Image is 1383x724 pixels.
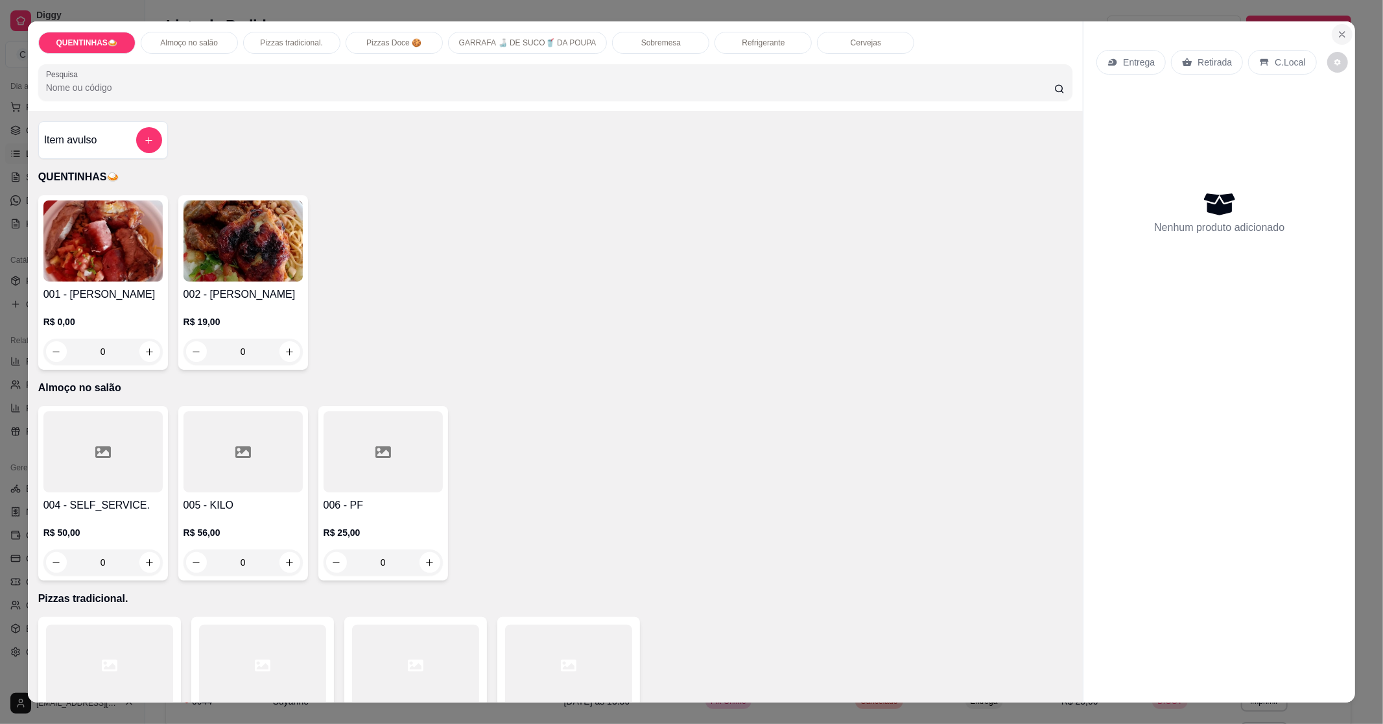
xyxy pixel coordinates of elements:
[43,200,163,282] img: product-image
[183,287,303,302] h4: 002 - [PERSON_NAME]
[43,315,163,328] p: R$ 0,00
[38,380,1073,396] p: Almoço no salão
[38,591,1073,607] p: Pizzas tradicional.
[46,69,82,80] label: Pesquisa
[43,287,163,302] h4: 001 - [PERSON_NAME]
[183,498,303,513] h4: 005 - KILO
[366,38,421,48] p: Pizzas Doce 🍪
[742,38,785,48] p: Refrigerante
[1275,56,1305,69] p: C.Local
[1332,24,1353,45] button: Close
[46,81,1055,94] input: Pesquisa
[326,552,347,573] button: decrease-product-quantity
[44,132,97,148] h4: Item avulso
[324,498,443,513] h4: 006 - PF
[43,498,163,513] h4: 004 - SELF_SERVICE.
[56,38,117,48] p: QUENTINHAS🍛
[851,38,881,48] p: Cervejas
[183,526,303,539] p: R$ 56,00
[1154,220,1284,235] p: Nenhum produto adicionado
[43,526,163,539] p: R$ 50,00
[279,552,300,573] button: increase-product-quantity
[160,38,218,48] p: Almoço no salão
[641,38,681,48] p: Sobremesa
[183,200,303,282] img: product-image
[324,526,443,539] p: R$ 25,00
[139,552,160,573] button: increase-product-quantity
[183,315,303,328] p: R$ 19,00
[1198,56,1232,69] p: Retirada
[136,127,162,153] button: add-separate-item
[459,38,597,48] p: GARRAFA 🍶 DE SUCO🥤 DA POUPA
[1327,52,1348,73] button: decrease-product-quantity
[420,552,440,573] button: increase-product-quantity
[186,552,207,573] button: decrease-product-quantity
[46,552,67,573] button: decrease-product-quantity
[1123,56,1155,69] p: Entrega
[38,169,1073,185] p: QUENTINHAS🍛
[260,38,323,48] p: Pizzas tradicional.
